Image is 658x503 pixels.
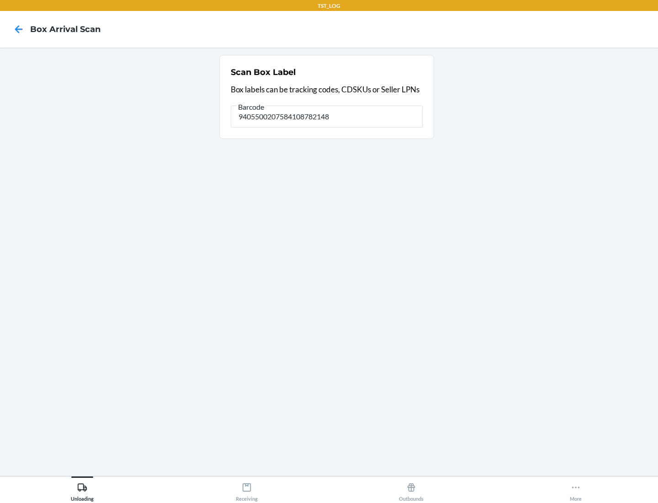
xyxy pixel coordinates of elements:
[71,479,94,502] div: Unloading
[231,66,296,78] h2: Scan Box Label
[164,476,329,502] button: Receiving
[236,479,258,502] div: Receiving
[231,106,423,128] input: Barcode
[231,84,423,96] p: Box labels can be tracking codes, CDSKUs or Seller LPNs
[237,102,265,112] span: Barcode
[493,476,658,502] button: More
[318,2,340,10] p: TST_LOG
[399,479,424,502] div: Outbounds
[30,23,101,35] h4: Box Arrival Scan
[570,479,582,502] div: More
[329,476,493,502] button: Outbounds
